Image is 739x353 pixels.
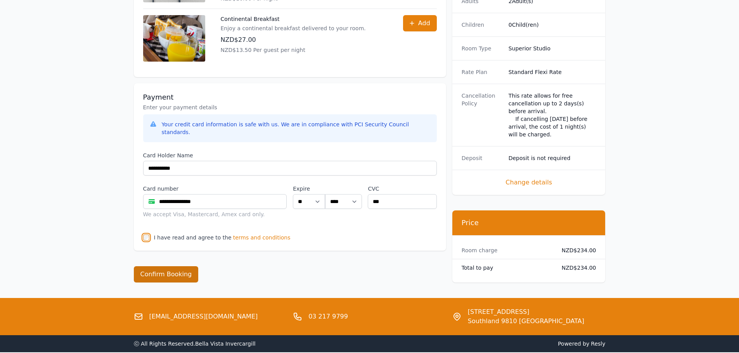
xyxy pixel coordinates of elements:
label: . [325,185,362,193]
dt: Room Type [462,45,502,52]
p: NZD$27.00 [221,35,366,45]
dt: Total to pay [462,264,549,272]
label: Expire [293,185,325,193]
dt: Deposit [462,154,502,162]
h3: Price [462,218,596,227]
p: Enter your payment details [143,103,437,111]
button: Confirm Booking [134,266,199,282]
dd: Deposit is not required [509,154,596,162]
a: [EMAIL_ADDRESS][DOMAIN_NAME] [149,312,258,321]
p: Continental Breakfast [221,15,366,23]
button: Add [403,15,437,31]
span: terms and conditions [233,234,291,241]
p: NZD$13.50 Per guest per night [221,46,366,54]
div: We accept Visa, Mastercard, Amex card only. [143,210,287,218]
span: Powered by [373,340,606,348]
span: Southland 9810 [GEOGRAPHIC_DATA] [468,317,584,326]
img: Continental Breakfast [143,15,205,62]
dt: Children [462,21,502,29]
span: Add [418,19,430,28]
span: Change details [462,178,596,187]
dd: Superior Studio [509,45,596,52]
dd: 0 Child(ren) [509,21,596,29]
dd: Standard Flexi Rate [509,68,596,76]
label: I have read and agree to the [154,234,232,241]
label: Card number [143,185,287,193]
dt: Rate Plan [462,68,502,76]
dd: NZD$234.00 [556,264,596,272]
span: ⓒ All Rights Reserved. Bella Vista Invercargill [134,341,256,347]
p: Enjoy a continental breakfast delivered to your room. [221,24,366,32]
div: This rate allows for free cancellation up to 2 days(s) before arrival. If cancelling [DATE] befor... [509,92,596,138]
label: CVC [368,185,436,193]
a: Resly [591,341,605,347]
dd: NZD$234.00 [556,246,596,254]
a: 03 217 9799 [308,312,348,321]
div: Your credit card information is safe with us. We are in compliance with PCI Security Council stan... [162,121,431,136]
dt: Cancellation Policy [462,92,502,138]
span: [STREET_ADDRESS] [468,307,584,317]
h3: Payment [143,93,437,102]
label: Card Holder Name [143,152,437,159]
dt: Room charge [462,246,549,254]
